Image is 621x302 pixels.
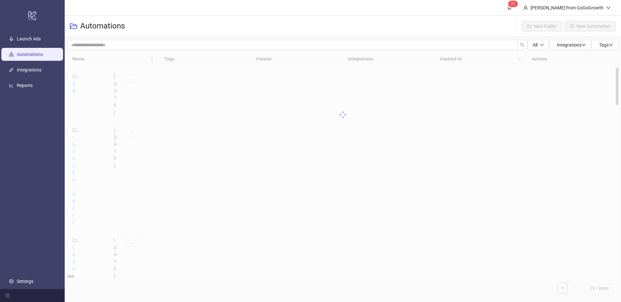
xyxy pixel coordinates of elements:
a: Reports [17,83,33,88]
a: Automations [17,52,43,57]
button: Integrationsdown [549,40,591,50]
h3: Automations [80,21,125,31]
span: user [523,5,528,10]
button: New Automation [564,21,616,31]
span: 3 [511,2,513,6]
span: Tags [599,42,613,48]
div: [PERSON_NAME] from GoGoGrowth [528,4,606,11]
span: All [533,42,538,48]
a: Launch Ads [17,36,41,41]
span: Integrations [557,42,586,48]
span: down [540,43,544,47]
button: New Folder [522,21,562,31]
span: 1 [513,2,515,6]
a: Settings [17,279,33,284]
span: down [582,43,586,47]
span: search [520,43,525,47]
span: folder-open [70,22,78,30]
span: down [606,5,611,10]
button: Alldown [528,40,549,50]
button: Tagsdown [591,40,618,50]
span: menu-fold [5,293,10,298]
span: bell [507,5,512,10]
sup: 31 [508,1,518,7]
a: Integrations [17,67,41,72]
span: down [609,43,613,47]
